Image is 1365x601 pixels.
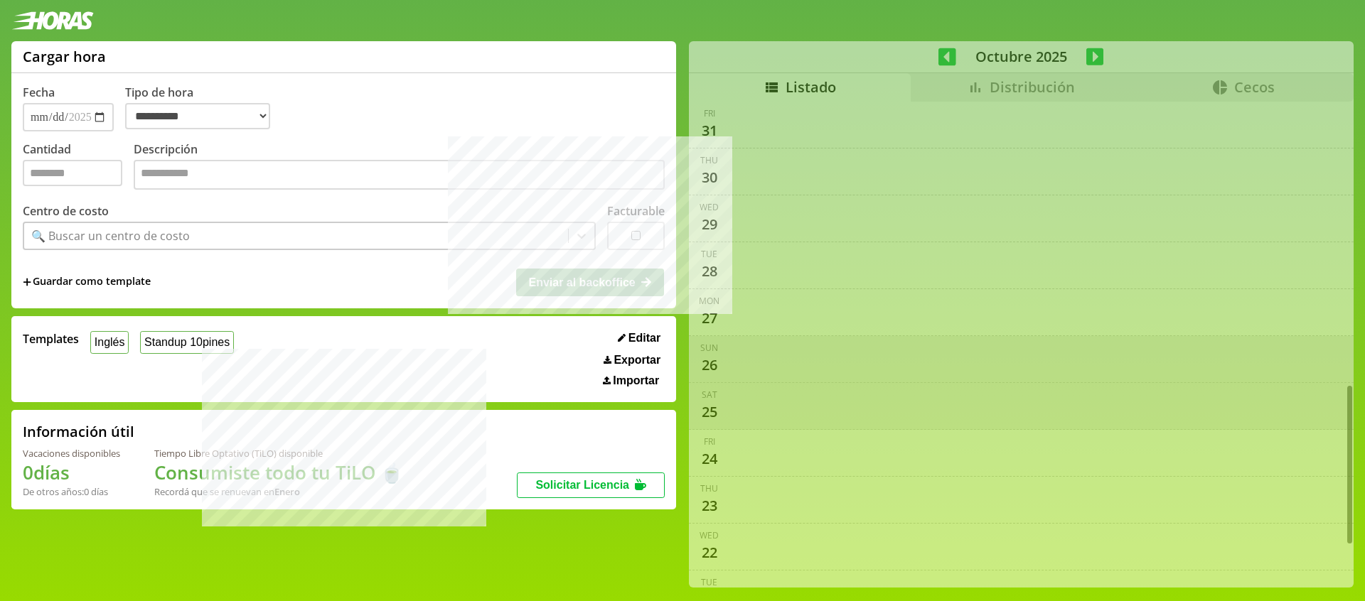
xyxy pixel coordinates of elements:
span: + [23,274,31,290]
label: Centro de costo [23,203,109,219]
h1: 0 días [23,460,120,485]
textarea: Descripción [134,160,665,190]
button: Inglés [90,331,129,353]
label: Tipo de hora [125,85,282,131]
input: Cantidad [23,160,122,186]
button: Solicitar Licencia [517,472,665,498]
h1: Cargar hora [23,47,106,66]
select: Tipo de hora [125,103,270,129]
h1: Consumiste todo tu TiLO 🍵 [154,460,403,485]
span: Editar [628,332,660,345]
span: Templates [23,331,79,347]
h2: Información útil [23,422,134,441]
label: Cantidad [23,141,134,193]
span: Importar [613,374,659,387]
button: Editar [614,331,665,345]
label: Descripción [134,141,665,193]
span: Exportar [614,354,660,367]
span: Solicitar Licencia [535,479,629,491]
div: Tiempo Libre Optativo (TiLO) disponible [154,447,403,460]
div: De otros años: 0 días [23,485,120,498]
img: logotipo [11,11,94,30]
div: Vacaciones disponibles [23,447,120,460]
button: Exportar [599,353,665,367]
label: Fecha [23,85,55,100]
div: 🔍 Buscar un centro de costo [31,228,190,244]
b: Enero [274,485,300,498]
span: +Guardar como template [23,274,151,290]
div: Recordá que se renuevan en [154,485,403,498]
label: Facturable [607,203,665,219]
button: Standup 10pines [140,331,234,353]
